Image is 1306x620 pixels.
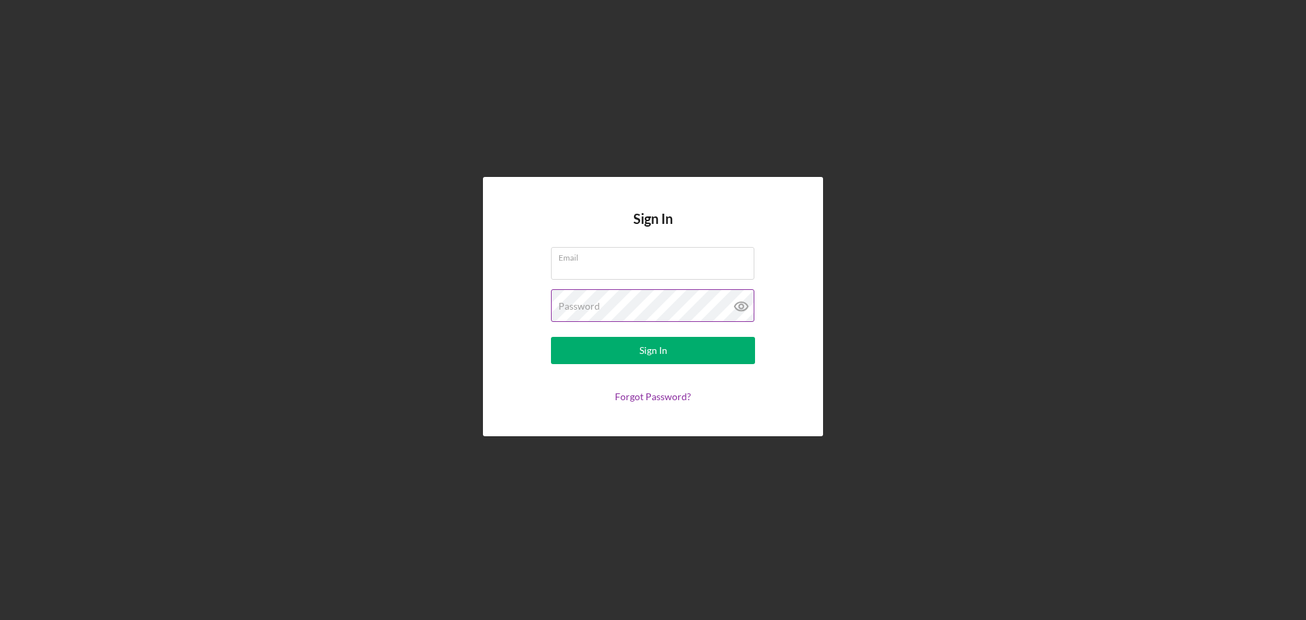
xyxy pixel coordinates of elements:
div: Sign In [639,337,667,364]
label: Password [558,301,600,312]
button: Sign In [551,337,755,364]
a: Forgot Password? [615,391,691,402]
label: Email [558,248,754,263]
h4: Sign In [633,211,673,247]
